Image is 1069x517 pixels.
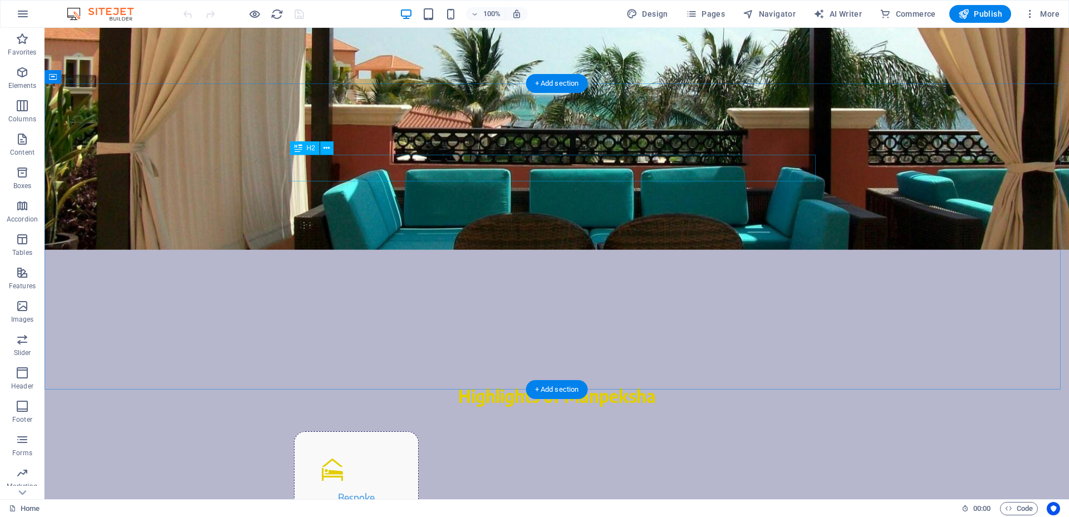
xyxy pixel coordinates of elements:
span: AI Writer [813,8,862,19]
h6: 100% [483,7,501,21]
h6: Session time [962,502,991,515]
button: AI Writer [809,5,866,23]
span: 00 00 [973,502,990,515]
button: Publish [949,5,1011,23]
p: Columns [8,115,36,124]
button: Navigator [738,5,800,23]
a: Click to cancel selection. Double-click to open Pages [9,502,40,515]
div: + Add section [526,380,588,399]
span: : [981,504,983,513]
p: Content [10,148,35,157]
p: Tables [12,248,32,257]
span: Publish [958,8,1002,19]
span: H2 [307,145,315,151]
p: Images [11,315,34,324]
button: Code [1000,502,1038,515]
p: Accordion [7,215,38,224]
i: Reload page [271,8,283,21]
span: Code [1005,502,1033,515]
p: Favorites [8,48,36,57]
i: On resize automatically adjust zoom level to fit chosen device. [512,9,522,19]
p: Boxes [13,181,32,190]
p: Footer [12,415,32,424]
p: Slider [14,348,31,357]
p: Forms [12,449,32,457]
button: 100% [466,7,506,21]
span: Commerce [880,8,936,19]
img: Editor Logo [64,7,148,21]
button: reload [270,7,283,21]
span: Design [626,8,668,19]
p: Marketing [7,482,37,491]
p: Features [9,282,36,290]
button: Usercentrics [1047,502,1060,515]
div: + Add section [526,74,588,93]
button: Click here to leave preview mode and continue editing [248,7,261,21]
span: Pages [686,8,725,19]
button: Commerce [875,5,940,23]
p: Header [11,382,33,391]
button: More [1020,5,1064,23]
button: Pages [681,5,729,23]
span: Navigator [743,8,796,19]
span: More [1024,8,1060,19]
p: Elements [8,81,37,90]
button: Design [622,5,673,23]
div: Design (Ctrl+Alt+Y) [622,5,673,23]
